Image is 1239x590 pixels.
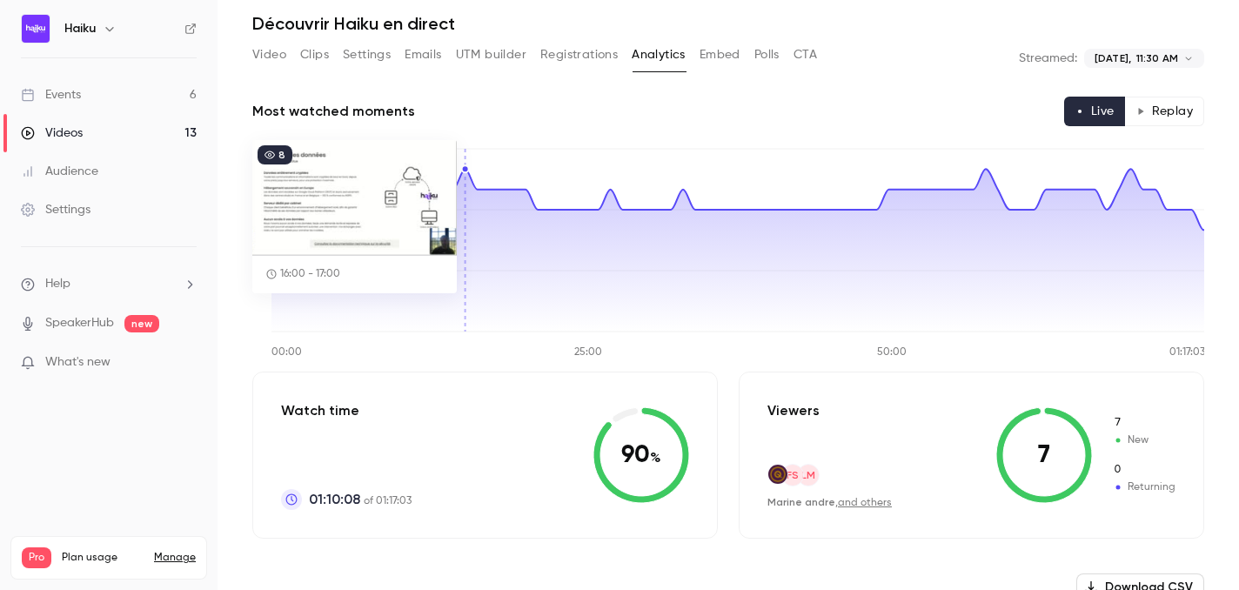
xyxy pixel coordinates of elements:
div: , [767,495,892,510]
span: Plan usage [62,551,144,565]
tspan: 01:17:03 [1169,347,1205,358]
button: Analytics [632,41,686,69]
tspan: 6 [254,205,260,216]
h1: Découvrir Haiku en direct [252,13,1204,34]
img: qolumn.law [768,465,787,484]
span: New [1113,432,1175,448]
h6: Haiku [64,20,96,37]
span: Help [45,275,70,293]
a: SpeakerHub [45,314,114,332]
tspan: 50:00 [877,347,907,358]
span: 11:30 AM [1136,50,1178,66]
tspan: 3 [254,266,259,277]
span: New [1113,415,1175,431]
p: Streamed: [1019,50,1077,67]
span: LM [801,467,815,483]
div: Settings [21,201,90,218]
p: Viewers [767,400,820,421]
span: What's new [45,353,111,372]
span: new [124,315,159,332]
div: Events [21,86,81,104]
h2: Most watched moments [252,101,415,122]
button: Emails [405,41,441,69]
button: Clips [300,41,329,69]
button: Settings [343,41,391,69]
tspan: 00:00 [271,347,302,358]
span: FS [787,467,799,483]
span: Returning [1113,462,1175,478]
span: 01:10:08 [309,489,360,510]
button: Live [1064,97,1126,126]
button: Embed [700,41,740,69]
button: Registrations [540,41,618,69]
span: [DATE], [1095,50,1131,66]
div: Videos [21,124,83,142]
p: Watch time [281,400,412,421]
button: UTM builder [456,41,526,69]
a: Manage [154,551,196,565]
li: help-dropdown-opener [21,275,197,293]
button: Polls [754,41,780,69]
tspan: 9 [254,143,260,153]
button: Video [252,41,286,69]
button: CTA [794,41,817,69]
iframe: Noticeable Trigger [176,355,197,371]
tspan: 25:00 [574,347,602,358]
div: Audience [21,163,98,180]
span: Returning [1113,479,1175,495]
a: and others [838,498,892,508]
span: Pro [22,547,51,568]
button: Replay [1125,97,1204,126]
img: Haiku [22,15,50,43]
p: of 01:17:03 [309,489,412,510]
span: Marine andre [767,496,835,508]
